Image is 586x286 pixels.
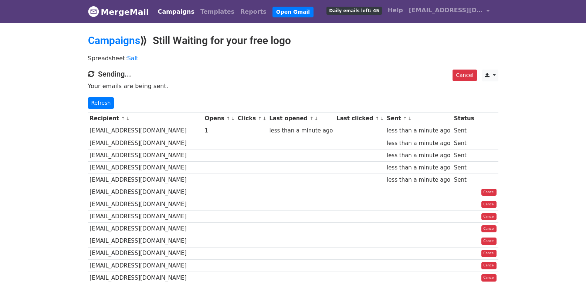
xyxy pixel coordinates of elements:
a: ↓ [380,116,384,121]
div: less than a minute ago [387,139,450,148]
a: Campaigns [155,4,197,19]
a: Templates [197,4,237,19]
a: Refresh [88,97,114,109]
a: Cancel [481,238,497,245]
th: Sent [385,112,452,125]
th: Last clicked [335,112,385,125]
span: Daily emails left: 45 [326,7,382,15]
td: [EMAIL_ADDRESS][DOMAIN_NAME] [88,211,203,223]
a: ↓ [314,116,318,121]
td: Sent [452,137,476,149]
span: [EMAIL_ADDRESS][DOMAIN_NAME] [409,6,483,15]
a: ↓ [126,116,130,121]
h4: Sending... [88,70,498,78]
a: ↓ [231,116,235,121]
div: less than a minute ago [387,127,450,135]
a: Cancel [481,250,497,257]
a: ↓ [262,116,267,121]
a: ↑ [375,116,379,121]
a: Cancel [481,225,497,233]
div: 1 [204,127,234,135]
th: Clicks [236,112,267,125]
td: [EMAIL_ADDRESS][DOMAIN_NAME] [88,149,203,161]
a: Reports [237,4,270,19]
a: [EMAIL_ADDRESS][DOMAIN_NAME] [406,3,492,20]
iframe: Chat Widget [549,250,586,286]
th: Status [452,112,476,125]
h2: ⟫ Still Waiting for your free logo [88,34,498,47]
td: [EMAIL_ADDRESS][DOMAIN_NAME] [88,223,203,235]
p: Spreadsheet: [88,54,498,62]
a: ↑ [403,116,407,121]
img: MergeMail logo [88,6,99,17]
a: Daily emails left: 45 [324,3,385,18]
td: [EMAIL_ADDRESS][DOMAIN_NAME] [88,259,203,272]
th: Last opened [268,112,335,125]
td: Sent [452,149,476,161]
td: Sent [452,174,476,186]
td: [EMAIL_ADDRESS][DOMAIN_NAME] [88,186,203,198]
a: Cancel [481,189,497,196]
td: [EMAIL_ADDRESS][DOMAIN_NAME] [88,161,203,174]
a: Campaigns [88,34,140,47]
a: Cancel [453,70,477,81]
td: [EMAIL_ADDRESS][DOMAIN_NAME] [88,198,203,211]
td: [EMAIL_ADDRESS][DOMAIN_NAME] [88,125,203,137]
th: Recipient [88,112,203,125]
a: Cancel [481,274,497,282]
a: ↓ [408,116,412,121]
td: [EMAIL_ADDRESS][DOMAIN_NAME] [88,272,203,284]
a: Salt [127,55,139,62]
a: ↑ [121,116,125,121]
td: Sent [452,161,476,174]
td: [EMAIL_ADDRESS][DOMAIN_NAME] [88,174,203,186]
a: Open Gmail [272,7,314,17]
td: [EMAIL_ADDRESS][DOMAIN_NAME] [88,235,203,247]
div: less than a minute ago [269,127,333,135]
a: Cancel [481,262,497,269]
a: Help [385,3,406,18]
td: [EMAIL_ADDRESS][DOMAIN_NAME] [88,137,203,149]
a: Cancel [481,213,497,221]
div: less than a minute ago [387,176,450,184]
td: [EMAIL_ADDRESS][DOMAIN_NAME] [88,247,203,259]
a: ↑ [258,116,262,121]
a: Cancel [481,201,497,208]
a: ↑ [309,116,314,121]
a: MergeMail [88,4,149,20]
div: less than a minute ago [387,164,450,172]
td: Sent [452,125,476,137]
th: Opens [203,112,236,125]
p: Your emails are being sent. [88,82,498,90]
div: less than a minute ago [387,151,450,160]
a: ↑ [226,116,230,121]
